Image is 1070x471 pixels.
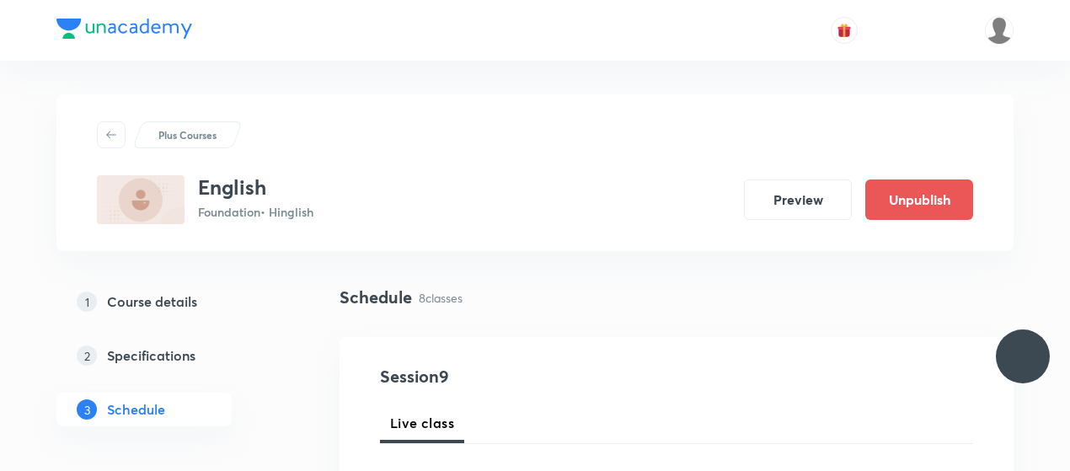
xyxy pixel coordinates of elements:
p: Plus Courses [158,127,217,142]
h3: English [198,175,313,200]
h5: Schedule [107,399,165,420]
p: 3 [77,399,97,420]
h5: Course details [107,292,197,312]
button: Preview [744,179,852,220]
img: avatar [837,23,852,38]
button: Unpublish [865,179,973,220]
a: 1Course details [56,285,286,318]
h4: Schedule [340,285,412,310]
img: ttu [1013,346,1033,367]
p: Foundation • Hinglish [198,203,313,221]
p: 8 classes [419,289,463,307]
a: Company Logo [56,19,192,43]
h5: Specifications [107,345,195,366]
a: 2Specifications [56,339,286,372]
img: Company Logo [56,19,192,39]
p: 2 [77,345,97,366]
p: 1 [77,292,97,312]
h4: Session 9 [380,364,687,389]
button: avatar [831,17,858,44]
img: Dhirendra singh [985,16,1014,45]
img: 1AF65F50-1BD0-424D-AF1A-9808347D3A60_plus.png [97,175,185,224]
span: Live class [390,413,454,433]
